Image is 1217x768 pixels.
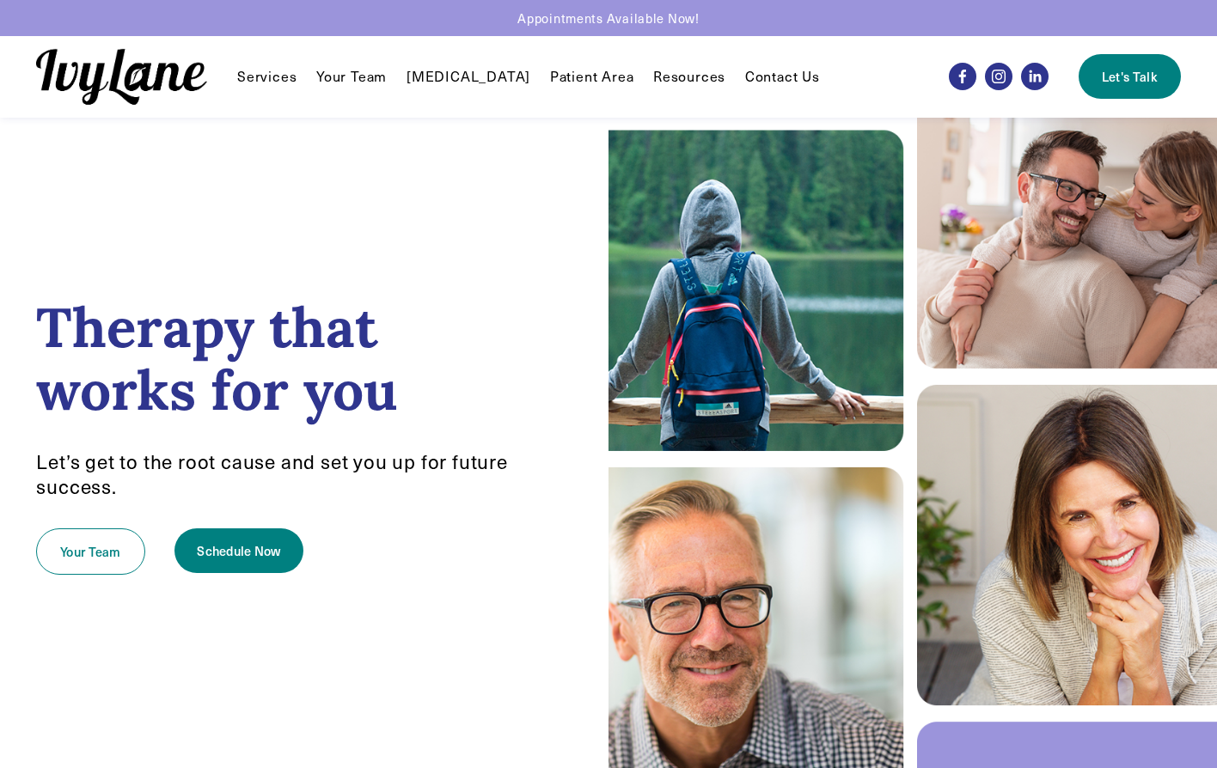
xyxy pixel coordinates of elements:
[745,66,820,87] a: Contact Us
[174,528,304,573] a: Schedule Now
[1079,54,1180,99] a: Let's Talk
[550,66,634,87] a: Patient Area
[237,66,297,87] a: folder dropdown
[36,49,206,105] img: Ivy Lane Counseling &mdash; Therapy that works for you
[1021,63,1049,90] a: LinkedIn
[36,528,144,575] a: Your Team
[653,68,725,86] span: Resources
[985,63,1012,90] a: Instagram
[407,66,530,87] a: [MEDICAL_DATA]
[949,63,976,90] a: Facebook
[36,448,512,499] span: Let’s get to the root cause and set you up for future success.
[237,68,297,86] span: Services
[36,292,398,425] strong: Therapy that works for you
[316,66,387,87] a: Your Team
[653,66,725,87] a: folder dropdown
